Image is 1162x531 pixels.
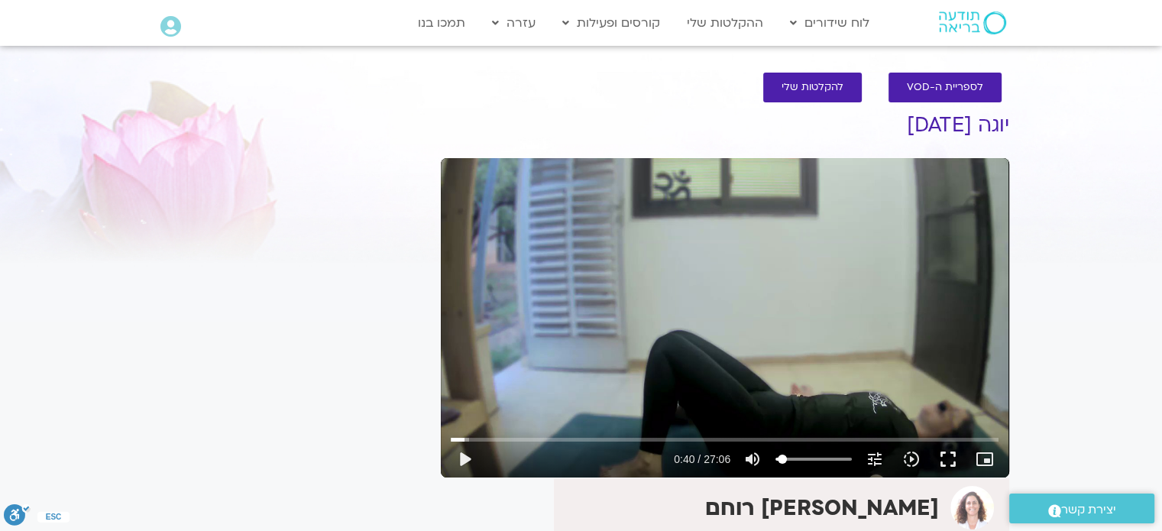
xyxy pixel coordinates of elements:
span: יצירת קשר [1061,500,1116,520]
span: לספריית ה-VOD [907,82,983,93]
a: לוח שידורים [782,8,877,37]
a: לספריית ה-VOD [888,73,1002,102]
span: להקלטות שלי [782,82,843,93]
a: עזרה [484,8,543,37]
strong: [PERSON_NAME] רוחם [705,494,939,523]
img: אורנה סמלסון רוחם [950,486,994,529]
a: קורסים ופעילות [555,8,668,37]
a: תמכו בנו [410,8,473,37]
img: תודעה בריאה [939,11,1006,34]
a: יצירת קשר [1009,494,1154,523]
h1: יוגה [DATE] [441,114,1009,137]
a: להקלטות שלי [763,73,862,102]
a: ההקלטות שלי [679,8,771,37]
